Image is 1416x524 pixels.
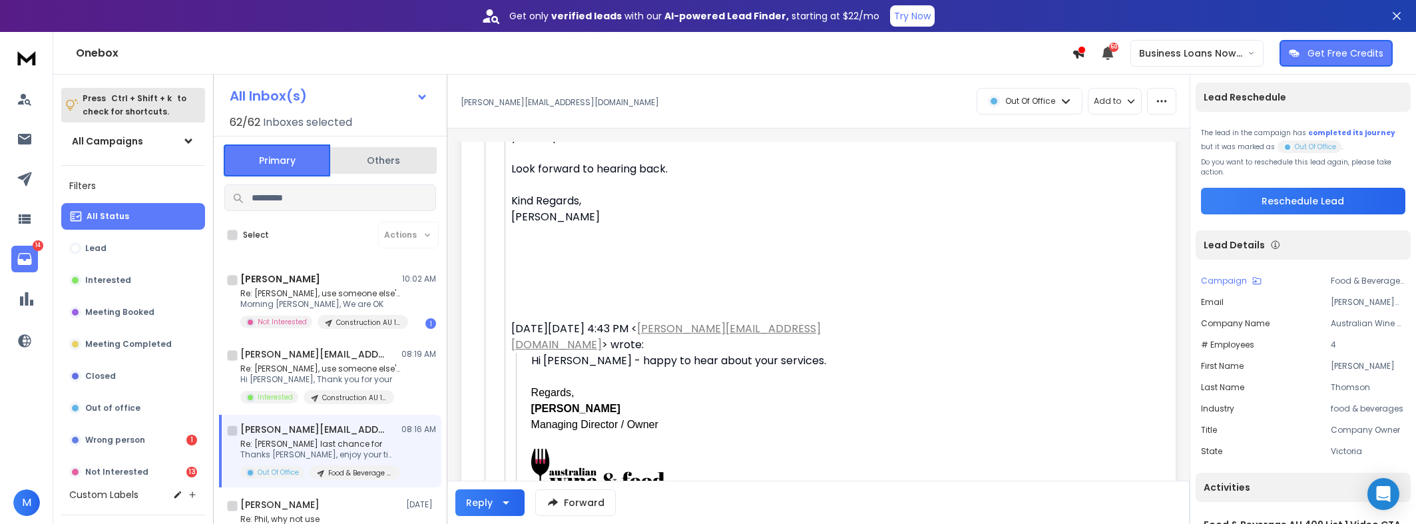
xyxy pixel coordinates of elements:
p: Out Of Office [258,467,299,477]
div: Hi [PERSON_NAME] - happy to hear about your services. [531,353,869,369]
button: Reschedule Lead [1201,188,1405,214]
div: Kind Regards, [511,193,869,209]
p: # Employees [1201,340,1254,350]
p: All Status [87,211,129,222]
p: Add to [1094,96,1121,107]
p: Email [1201,297,1224,308]
p: Last Name [1201,382,1244,393]
h1: [PERSON_NAME] [240,498,320,511]
p: 4 [1331,340,1405,350]
div: 1 [186,435,197,445]
p: food & beverages [1331,403,1405,414]
p: Out of office [85,403,140,413]
b: [PERSON_NAME] [531,403,620,414]
span: Regards, [531,387,575,398]
button: Wrong person1 [61,427,205,453]
div: 13 [186,467,197,477]
button: Meeting Booked [61,299,205,326]
button: All Campaigns [61,128,205,154]
strong: verified leads [551,9,622,23]
p: Lead Reschedule [1204,91,1286,104]
p: Get only with our starting at $22/mo [509,9,879,23]
p: [DATE] [406,499,436,510]
h3: Filters [61,176,205,195]
p: Interested [258,392,293,402]
p: Lead [85,243,107,254]
p: Interested [85,275,131,286]
span: Managing Director / Owner [531,419,658,430]
button: Campaign [1201,276,1262,286]
strong: AI-powered Lead Finder, [664,9,789,23]
p: Out Of Office [1295,142,1336,152]
label: Select [243,230,269,240]
button: Forward [535,489,616,516]
p: Hi [PERSON_NAME], Thank you for your [240,374,400,385]
a: [PERSON_NAME][EMAIL_ADDRESS][DOMAIN_NAME] [511,321,821,352]
p: Campaign [1201,276,1247,286]
p: Get Free Credits [1307,47,1383,60]
button: M [13,489,40,516]
p: Do you want to reschedule this lead again, please take action. [1201,157,1405,177]
div: Open Intercom Messenger [1367,478,1399,510]
p: Lead Details [1204,238,1265,252]
button: Reply [455,489,525,516]
p: Australian Wine & Food P/L [1331,318,1405,329]
p: Thomson [1331,382,1405,393]
p: Closed [85,371,116,382]
p: 10:02 AM [402,274,436,284]
div: 1 [425,318,436,329]
button: Out of office [61,395,205,421]
p: Re: [PERSON_NAME], use someone else's [240,364,400,374]
p: Business Loans Now ([PERSON_NAME]) [1139,47,1248,60]
p: Construction AU 1685 List 2 Appraisal CTA [322,393,386,403]
button: Not Interested13 [61,459,205,485]
p: Not Interested [85,467,148,477]
h3: Inboxes selected [263,115,352,131]
p: First Name [1201,361,1244,372]
span: completed its journey [1308,128,1395,138]
h3: Custom Labels [69,488,138,501]
p: Wrong person [85,435,145,445]
p: [PERSON_NAME] [1331,361,1405,372]
div: [PERSON_NAME] [511,209,869,225]
p: 08:16 AM [401,424,436,435]
p: State [1201,446,1222,457]
p: [PERSON_NAME][EMAIL_ADDRESS][DOMAIN_NAME] [461,97,659,108]
p: Thanks [PERSON_NAME], enjoy your time [240,449,400,460]
button: Lead [61,235,205,262]
span: 50 [1109,43,1118,52]
p: Victoria [1331,446,1405,457]
p: [PERSON_NAME][EMAIL_ADDRESS][DOMAIN_NAME] [1331,297,1405,308]
div: The lead in the campaign has but it was marked as . [1201,128,1405,152]
div: Activities [1196,473,1411,502]
h1: [PERSON_NAME] [240,272,320,286]
p: Re: [PERSON_NAME] last chance for [240,439,400,449]
p: Title [1201,425,1217,435]
p: Press to check for shortcuts. [83,92,186,119]
p: Company Name [1201,318,1270,329]
button: Meeting Completed [61,331,205,358]
p: Industry [1201,403,1234,414]
h1: Onebox [76,45,1072,61]
button: Get Free Credits [1280,40,1393,67]
button: Primary [224,144,330,176]
p: Food & Beverage AU 409 List 1 Video CTA [1331,276,1405,286]
button: Closed [61,363,205,390]
div: [DATE][DATE] 4:43 PM < > wrote: [511,321,869,353]
p: Company Owner [1331,425,1405,435]
img: logo [13,45,40,70]
p: Not Interested [258,317,307,327]
p: Morning [PERSON_NAME], We are OK [240,299,400,310]
p: Food & Beverage AU 409 List 1 Video CTA [328,468,392,478]
button: Others [330,146,437,175]
span: Ctrl + Shift + k [109,91,174,106]
h1: [PERSON_NAME][EMAIL_ADDRESS][DOMAIN_NAME] [240,348,387,361]
h1: All Inbox(s) [230,89,307,103]
p: 14 [33,240,43,251]
p: Meeting Completed [85,339,172,350]
span: 62 / 62 [230,115,260,131]
p: Meeting Booked [85,307,154,318]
